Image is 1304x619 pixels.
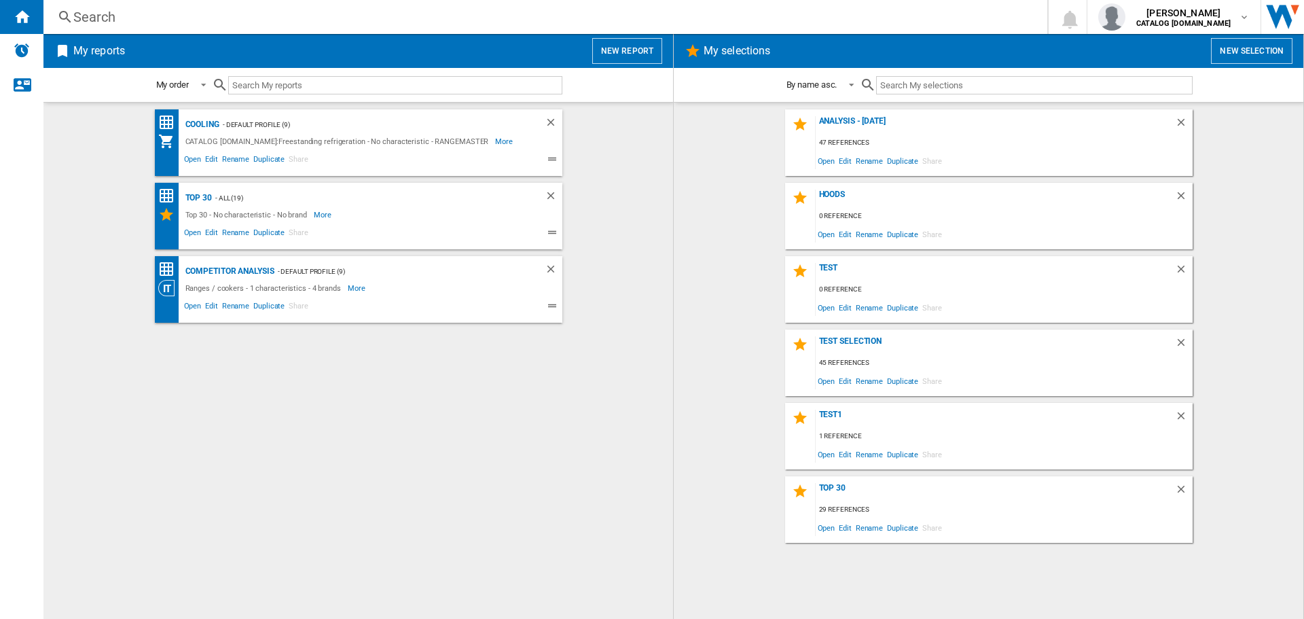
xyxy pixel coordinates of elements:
span: Rename [220,300,251,316]
div: Delete [1175,116,1193,135]
span: Duplicate [885,152,920,170]
img: alerts-logo.svg [14,42,30,58]
div: 45 references [816,355,1193,372]
span: Share [920,152,944,170]
span: Rename [220,226,251,243]
span: Edit [203,153,220,169]
span: Rename [854,518,885,537]
div: Delete [1175,336,1193,355]
div: My Selections [158,207,182,223]
div: Price Matrix [158,261,182,278]
span: Open [816,372,837,390]
span: Share [287,300,310,316]
span: Edit [203,300,220,316]
span: Share [920,298,944,317]
span: Share [287,226,310,243]
span: Edit [837,225,854,243]
div: - ALL (19) [212,190,518,207]
div: Price Matrix [158,114,182,131]
span: Open [816,298,837,317]
span: Edit [837,298,854,317]
div: Price Matrix [158,188,182,205]
div: Top 30 [816,483,1175,501]
span: Duplicate [885,225,920,243]
div: Delete [1175,410,1193,428]
div: Delete [545,116,562,133]
span: Open [816,445,837,463]
div: Top 30 [182,190,212,207]
div: TEST SELECTION [816,336,1175,355]
input: Search My selections [876,76,1192,94]
input: Search My reports [228,76,562,94]
span: Edit [837,518,854,537]
span: Share [287,153,310,169]
div: Analysis - [DATE] [816,116,1175,135]
span: Rename [854,152,885,170]
div: 1 reference [816,428,1193,445]
div: Cooling [182,116,219,133]
span: Duplicate [885,372,920,390]
b: CATALOG [DOMAIN_NAME] [1136,19,1231,28]
span: Share [920,372,944,390]
span: Share [920,225,944,243]
span: Rename [854,445,885,463]
span: Duplicate [251,226,287,243]
span: Duplicate [885,445,920,463]
span: Duplicate [251,153,287,169]
span: Edit [837,152,854,170]
div: Delete [1175,190,1193,208]
div: test1 [816,410,1175,428]
div: 0 reference [816,281,1193,298]
div: My order [156,79,189,90]
div: Category View [158,280,182,296]
div: Hoods [816,190,1175,208]
span: Duplicate [251,300,287,316]
h2: My reports [71,38,128,64]
div: My Assortment [158,133,182,149]
button: New selection [1211,38,1292,64]
div: Top 30 - No characteristic - No brand [182,207,314,223]
span: Rename [854,298,885,317]
div: - Default profile (9) [219,116,518,133]
span: Open [816,225,837,243]
span: More [348,280,367,296]
span: Open [182,300,204,316]
div: By name asc. [786,79,837,90]
span: Duplicate [885,298,920,317]
span: Open [182,226,204,243]
span: Edit [837,372,854,390]
span: Edit [837,445,854,463]
span: Share [920,518,944,537]
span: Open [816,152,837,170]
span: Duplicate [885,518,920,537]
span: Edit [203,226,220,243]
div: Delete [545,263,562,280]
div: CATALOG [DOMAIN_NAME]:Freestanding refrigeration - No characteristic - RANGEMASTER [182,133,496,149]
div: test [816,263,1175,281]
span: Open [816,518,837,537]
div: Ranges / cookers - 1 characteristics - 4 brands [182,280,348,296]
h2: My selections [701,38,773,64]
span: Rename [854,372,885,390]
span: Open [182,153,204,169]
span: [PERSON_NAME] [1136,6,1231,20]
div: Delete [1175,263,1193,281]
div: 0 reference [816,208,1193,225]
div: - Default profile (9) [274,263,518,280]
div: Delete [545,190,562,207]
div: 47 references [816,135,1193,152]
span: More [314,207,333,223]
span: Rename [220,153,251,169]
div: 29 references [816,501,1193,518]
span: Rename [854,225,885,243]
div: Delete [1175,483,1193,501]
button: New report [592,38,662,64]
img: profile.jpg [1098,3,1125,31]
span: Share [920,445,944,463]
div: Competitor Analysis [182,263,274,280]
span: More [495,133,515,149]
div: Search [73,7,1012,26]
